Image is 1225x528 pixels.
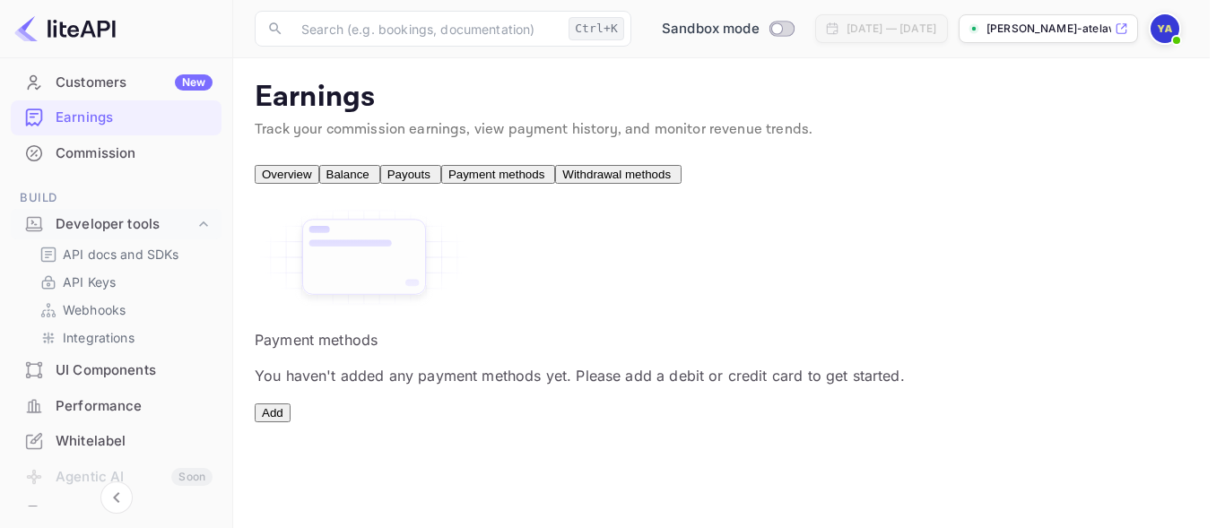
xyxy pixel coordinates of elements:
[255,80,1188,116] p: Earnings
[291,11,561,47] input: Search (e.g. bookings, documentation)
[56,504,213,524] div: API Logs
[100,481,133,514] button: Collapse navigation
[255,403,291,422] button: Add
[63,273,116,291] p: API Keys
[326,168,369,181] span: Balance
[255,162,1188,184] div: scrollable auto tabs example
[448,168,544,181] span: Payment methods
[262,168,312,181] span: Overview
[255,329,1188,351] p: Payment methods
[56,396,213,417] div: Performance
[11,188,222,208] span: Build
[56,360,213,381] div: UI Components
[175,74,213,91] div: New
[63,245,179,264] p: API docs and SDKs
[14,14,116,43] img: LiteAPI logo
[56,73,213,93] div: Customers
[655,19,801,39] div: Switch to Production mode
[387,168,430,181] span: Payouts
[56,108,213,128] div: Earnings
[255,365,1188,386] p: You haven't added any payment methods yet. Please add a debit or credit card to get started.
[847,21,936,37] div: [DATE] — [DATE]
[56,431,213,452] div: Whitelabel
[56,214,195,235] div: Developer tools
[986,21,1111,37] p: [PERSON_NAME]-atelaw-e105w.nui...
[63,328,135,347] p: Integrations
[63,300,126,319] p: Webhooks
[662,19,760,39] span: Sandbox mode
[1151,14,1179,43] img: Yodit Atelaw
[255,119,1188,141] p: Track your commission earnings, view payment history, and monitor revenue trends.
[56,143,213,164] div: Commission
[255,205,473,309] img: Add Card
[569,17,624,40] div: Ctrl+K
[562,168,671,181] span: Withdrawal methods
